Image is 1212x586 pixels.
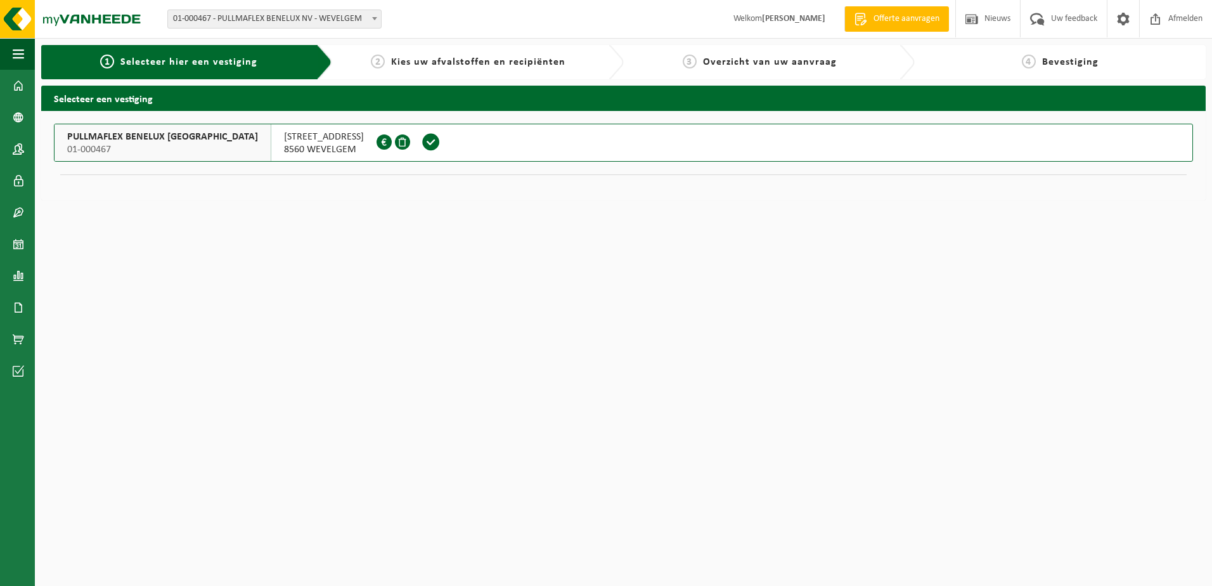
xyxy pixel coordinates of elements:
[1042,57,1099,67] span: Bevestiging
[703,57,837,67] span: Overzicht van uw aanvraag
[391,57,565,67] span: Kies uw afvalstoffen en recipiënten
[844,6,949,32] a: Offerte aanvragen
[762,14,825,23] strong: [PERSON_NAME]
[67,131,258,143] span: PULLMAFLEX BENELUX [GEOGRAPHIC_DATA]
[284,131,364,143] span: [STREET_ADDRESS]
[371,55,385,68] span: 2
[168,10,381,28] span: 01-000467 - PULLMAFLEX BENELUX NV - WEVELGEM
[67,143,258,156] span: 01-000467
[54,124,1193,162] button: PULLMAFLEX BENELUX [GEOGRAPHIC_DATA] 01-000467 [STREET_ADDRESS]8560 WEVELGEM
[100,55,114,68] span: 1
[870,13,943,25] span: Offerte aanvragen
[1022,55,1036,68] span: 4
[683,55,697,68] span: 3
[120,57,257,67] span: Selecteer hier een vestiging
[284,143,364,156] span: 8560 WEVELGEM
[167,10,382,29] span: 01-000467 - PULLMAFLEX BENELUX NV - WEVELGEM
[41,86,1206,110] h2: Selecteer een vestiging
